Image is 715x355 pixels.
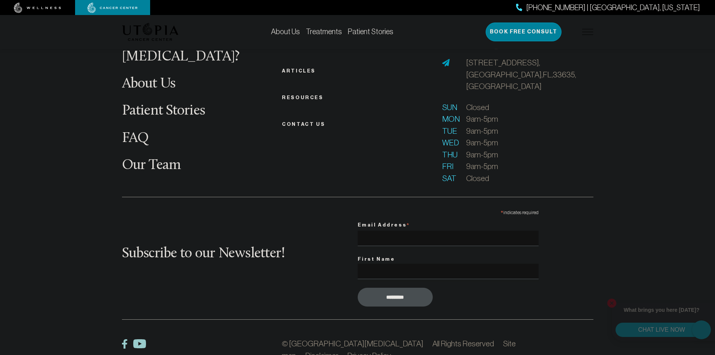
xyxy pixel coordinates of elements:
a: About Us [122,77,176,91]
a: Treatments [306,27,342,36]
a: Patient Stories [348,27,393,36]
img: icon-hamburger [582,29,593,35]
span: Thu [442,149,457,161]
span: Closed [466,172,489,184]
a: About Us [271,27,300,36]
a: FAQ [122,131,149,146]
img: logo [122,23,179,41]
span: Tue [442,125,457,137]
span: 9am-5pm [466,125,498,137]
a: [STREET_ADDRESS],[GEOGRAPHIC_DATA],FL,33635,[GEOGRAPHIC_DATA] [466,57,593,92]
a: Patient Stories [122,104,205,118]
a: Our Team [122,158,181,173]
span: Sun [442,101,457,113]
span: [PHONE_NUMBER] | [GEOGRAPHIC_DATA], [US_STATE] [526,2,700,13]
span: 9am-5pm [466,137,498,149]
a: © [GEOGRAPHIC_DATA][MEDICAL_DATA] [282,339,423,348]
img: Twitter [133,339,146,348]
span: Fri [442,160,457,172]
button: Book Free Consult [486,23,561,41]
div: indicates required [358,206,539,217]
img: wellness [14,3,61,13]
span: Contact us [282,121,325,127]
span: 9am-5pm [466,113,498,125]
a: Resources [282,95,323,100]
img: Facebook [122,339,127,349]
span: Wed [442,137,457,149]
span: 9am-5pm [466,149,498,161]
span: [STREET_ADDRESS], [GEOGRAPHIC_DATA], FL, 33635, [GEOGRAPHIC_DATA] [466,58,576,91]
a: Articles [282,68,316,74]
label: First Name [358,255,539,264]
span: 9am-5pm [466,160,498,172]
span: Mon [442,113,457,125]
label: Email Address [358,217,539,231]
img: address [442,59,450,66]
img: cancer center [87,3,138,13]
span: Sat [442,172,457,184]
span: All Rights Reserved [432,339,494,348]
h2: Subscribe to our Newsletter! [122,246,358,262]
a: [PHONE_NUMBER] | [GEOGRAPHIC_DATA], [US_STATE] [516,2,700,13]
span: Closed [466,101,489,113]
